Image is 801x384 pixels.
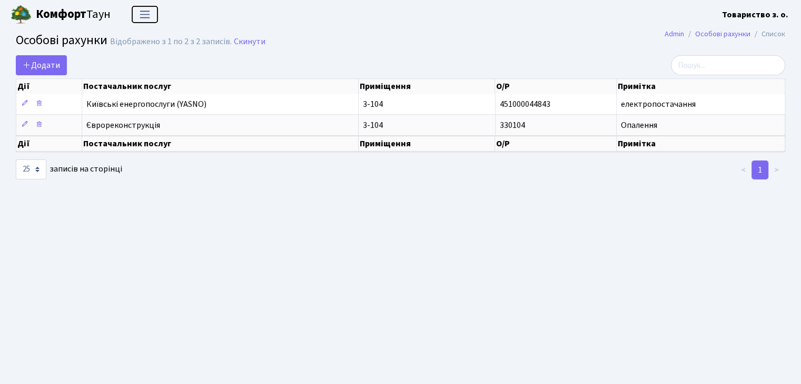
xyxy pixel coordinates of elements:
span: Київські енергопослуги (YASNO) [86,100,354,108]
b: Комфорт [36,6,86,23]
a: 1 [751,160,768,179]
th: Примітка [617,136,785,151]
input: Пошук... [671,55,785,75]
a: Товариство з. о. [722,8,788,21]
span: 3-104 [363,121,490,129]
span: Особові рахунки [16,31,107,49]
th: Постачальник послуг [82,79,359,94]
b: Товариство з. о. [722,9,788,21]
a: Особові рахунки [695,28,750,39]
span: Таун [36,6,111,24]
span: 330104 [500,119,525,131]
th: Приміщення [359,79,495,94]
span: Додати [23,59,60,71]
span: електропостачання [621,98,696,110]
div: Відображено з 1 по 2 з 2 записів. [110,37,232,47]
a: Скинути [234,37,265,47]
th: Приміщення [359,136,495,151]
li: Список [750,28,785,40]
button: Переключити навігацію [132,6,158,23]
th: Дії [16,136,82,151]
th: Дії [16,79,82,94]
a: Додати [16,55,67,75]
span: Єврореконструкція [86,121,354,129]
th: О/Р [495,136,616,151]
img: logo.png [11,4,32,25]
select: записів на сторінці [16,159,46,179]
a: Admin [665,28,684,39]
nav: breadcrumb [649,23,801,45]
span: 451000044843 [500,98,550,110]
th: Постачальник послуг [82,136,359,151]
th: Примітка [617,79,785,94]
span: 3-104 [363,100,490,108]
th: О/Р [495,79,616,94]
span: Опалення [621,119,657,131]
label: записів на сторінці [16,159,122,179]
